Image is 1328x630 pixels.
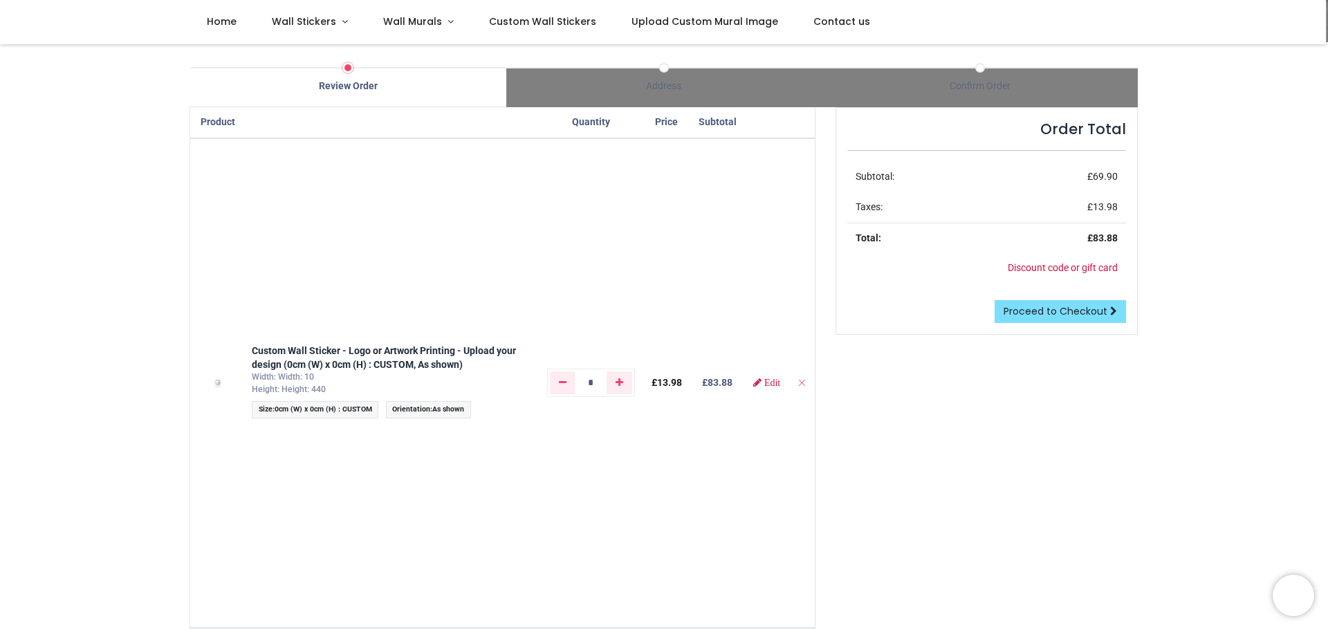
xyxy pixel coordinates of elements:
span: Width: Width: 10 [252,372,314,382]
span: Edit [764,378,780,387]
a: Remove from cart [797,377,806,388]
h4: Order Total [847,119,1126,139]
td: Subtotal: [847,162,998,192]
span: 0cm (W) x 0cm (H) : CUSTOM [275,405,372,414]
span: 83.88 [1093,232,1118,243]
span: Contact us [813,15,870,28]
a: Proceed to Checkout [995,300,1126,324]
span: Orientation [392,405,430,414]
div: Address [506,80,822,93]
span: Size [259,405,273,414]
td: Taxes: [847,192,998,223]
span: Wall Stickers [272,15,336,28]
span: Proceed to Checkout [1004,304,1107,318]
th: Product [190,107,243,138]
span: Height: Height: 440 [252,385,326,394]
a: Edit [753,378,780,387]
span: : [252,401,378,418]
th: Price [643,107,690,138]
th: Subtotal [690,107,745,138]
span: Upload Custom Mural Image [631,15,778,28]
span: Home [207,15,237,28]
a: Add one [607,371,632,393]
span: 13.98 [1093,201,1118,212]
img: yk0VsbKWBkrY2WsjJWxMlbGylgZK8dXACtjZayMlbEyVsbKWBkrY2WsjJWTKkBeIC+QF8gL5AXyAnmBvEBeIC+QF8gL5IXkCp... [212,147,223,619]
span: 83.88 [708,377,732,388]
span: Quantity [572,116,610,127]
strong: £ [1087,232,1118,243]
a: Remove one [550,371,575,393]
span: As shown [432,405,464,414]
strong: Total: [856,232,881,243]
span: Custom Wall Stickers [489,15,596,28]
span: £ [1087,201,1118,212]
span: £ [652,377,682,388]
a: Discount code or gift card [1008,262,1118,273]
span: 13.98 [657,377,682,388]
b: £ [702,377,732,388]
div: Confirm Order [822,80,1138,93]
span: 69.90 [1093,171,1118,182]
span: : [386,401,471,418]
iframe: Brevo live chat [1273,575,1314,616]
span: Wall Murals [383,15,442,28]
span: £ [1087,171,1118,182]
a: Custom Wall Sticker - Logo or Artwork Printing - Upload your design (0cm (W) x 0cm (H) : CUSTOM, ... [252,345,516,370]
div: Review Order [190,80,506,93]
